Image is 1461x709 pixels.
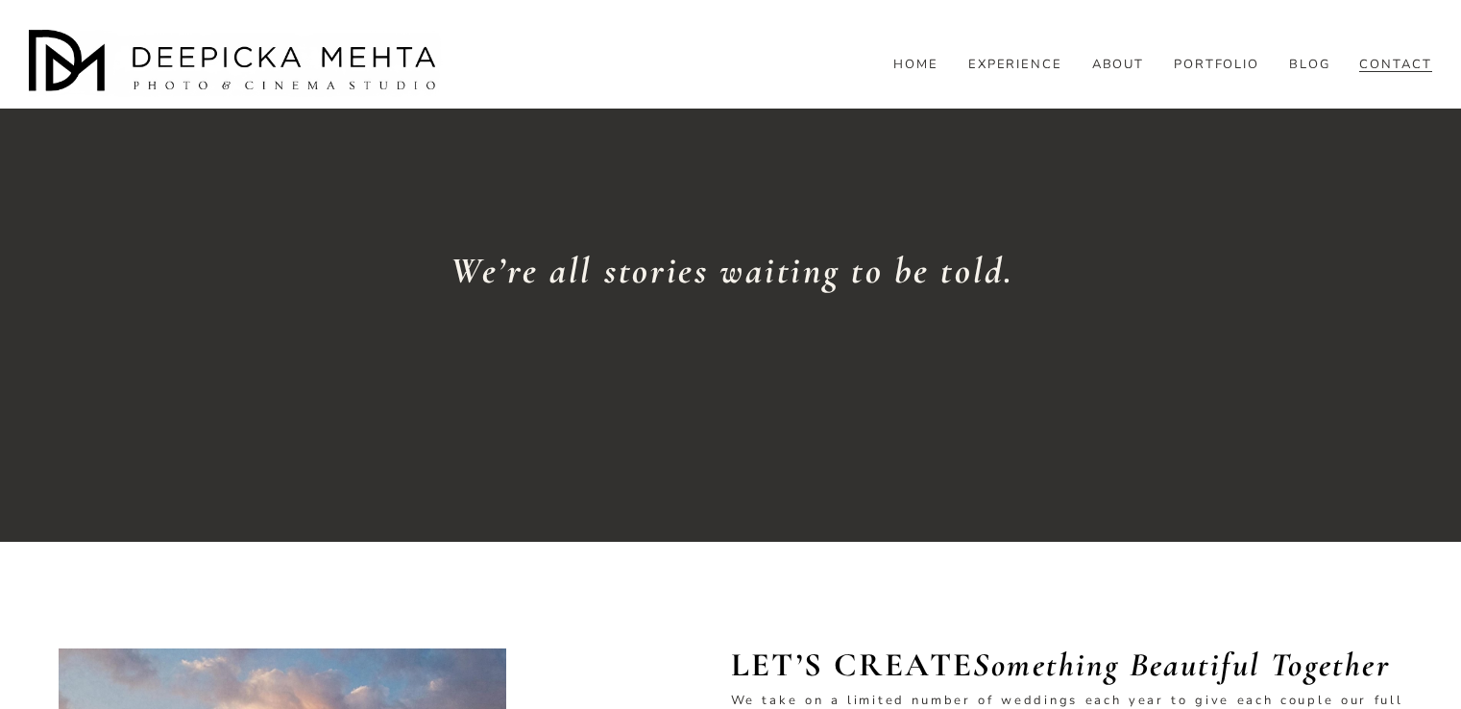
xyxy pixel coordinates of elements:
[1289,58,1330,73] span: BLOG
[731,645,1391,685] strong: LET’S CREATE
[450,248,1014,293] em: We’re all stories waiting to be told.
[973,645,1260,685] em: Something Beautiful
[1359,56,1432,73] a: CONTACT
[1092,56,1145,73] a: ABOUT
[968,56,1063,73] a: EXPERIENCE
[29,30,442,97] img: Austin Wedding Photographer - Deepicka Mehta Photography &amp; Cinematography
[1271,645,1390,685] em: Together
[1289,56,1330,73] a: folder dropdown
[893,56,938,73] a: HOME
[1174,56,1260,73] a: PORTFOLIO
